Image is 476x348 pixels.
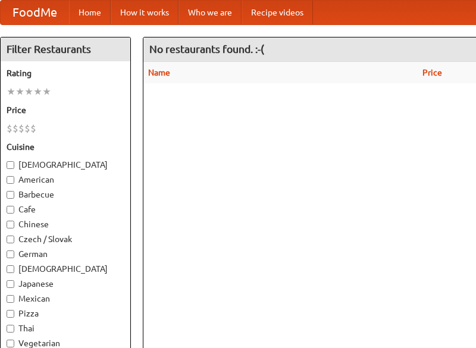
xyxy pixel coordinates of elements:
a: Who we are [178,1,242,24]
label: Chinese [7,218,124,230]
input: American [7,176,14,184]
label: Czech / Slovak [7,233,124,245]
input: [DEMOGRAPHIC_DATA] [7,161,14,169]
h4: Filter Restaurants [1,37,130,61]
h5: Price [7,104,124,116]
li: ★ [7,85,15,98]
li: $ [12,122,18,135]
input: Czech / Slovak [7,236,14,243]
input: Cafe [7,206,14,214]
label: American [7,174,124,186]
li: $ [24,122,30,135]
label: Japanese [7,278,124,290]
h5: Rating [7,67,124,79]
li: ★ [42,85,51,98]
a: FoodMe [1,1,69,24]
input: Mexican [7,295,14,303]
label: Mexican [7,293,124,305]
li: $ [30,122,36,135]
li: ★ [33,85,42,98]
input: Vegetarian [7,340,14,347]
a: Home [69,1,111,24]
a: Name [148,68,170,77]
input: Chinese [7,221,14,228]
h5: Cuisine [7,141,124,153]
input: Pizza [7,310,14,318]
input: Thai [7,325,14,333]
li: ★ [24,85,33,98]
li: $ [18,122,24,135]
li: $ [7,122,12,135]
input: Japanese [7,280,14,288]
label: [DEMOGRAPHIC_DATA] [7,159,124,171]
li: ★ [15,85,24,98]
input: German [7,250,14,258]
a: Price [422,68,442,77]
a: How it works [111,1,178,24]
label: Thai [7,322,124,334]
label: German [7,248,124,260]
input: [DEMOGRAPHIC_DATA] [7,265,14,273]
label: [DEMOGRAPHIC_DATA] [7,263,124,275]
label: Cafe [7,203,124,215]
label: Barbecue [7,189,124,200]
a: Recipe videos [242,1,313,24]
input: Barbecue [7,191,14,199]
label: Pizza [7,308,124,319]
ng-pluralize: No restaurants found. :-( [149,43,264,55]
